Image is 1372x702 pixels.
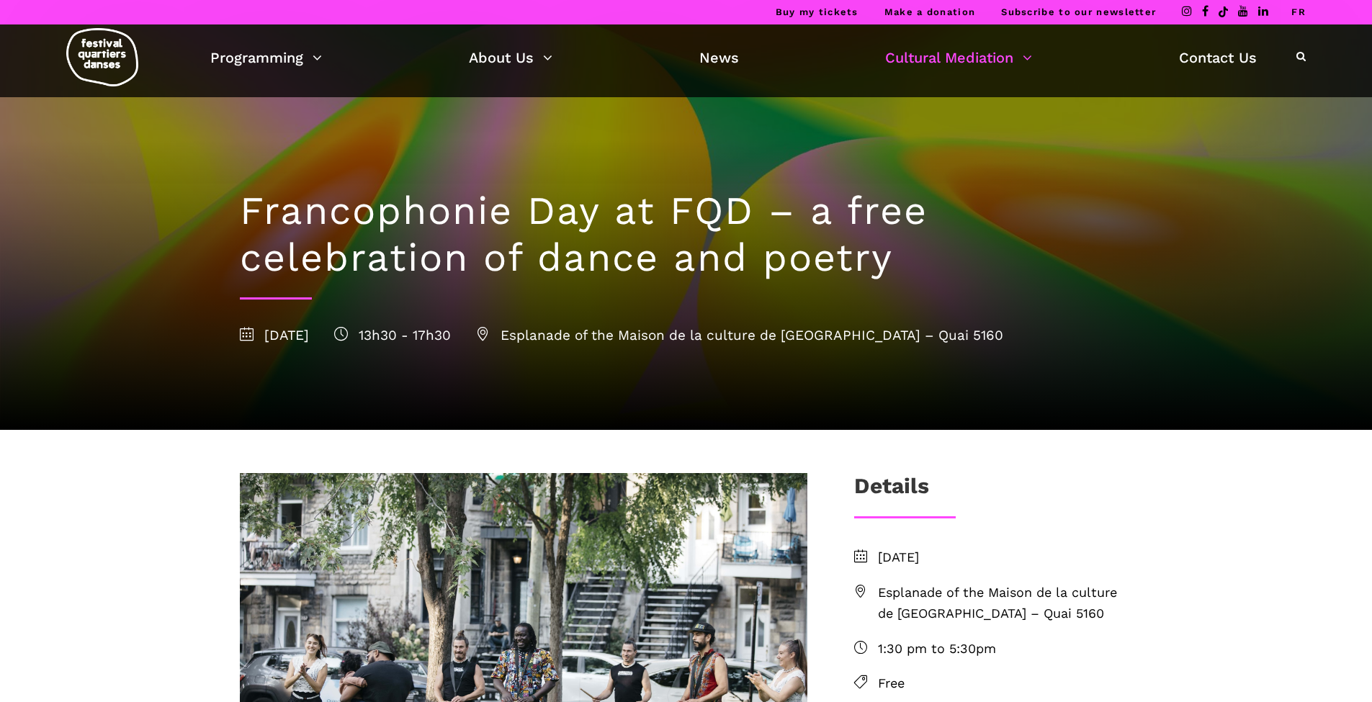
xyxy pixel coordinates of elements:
a: Make a donation [884,6,976,17]
a: Buy my tickets [776,6,858,17]
a: Cultural Mediation [885,45,1032,70]
a: Programming [210,45,322,70]
span: [DATE] [878,547,1133,568]
a: Subscribe to our newsletter [1001,6,1156,17]
span: 13h30 - 17h30 [334,327,451,343]
h3: Details [854,473,929,509]
span: [DATE] [240,327,309,343]
a: About Us [469,45,552,70]
img: logo-fqd-med [66,28,138,86]
a: FR [1291,6,1306,17]
span: 1:30 pm to 5:30pm [878,639,1133,660]
a: News [699,45,739,70]
span: Free [878,673,1133,694]
h1: Francophonie Day at FQD – a free celebration of dance and poetry [240,188,1133,282]
a: Contact Us [1179,45,1257,70]
span: Esplanade of the Maison de la culture de [GEOGRAPHIC_DATA] – Quai 5160 [476,327,1003,343]
span: Esplanade of the Maison de la culture de [GEOGRAPHIC_DATA] – Quai 5160 [878,582,1133,624]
